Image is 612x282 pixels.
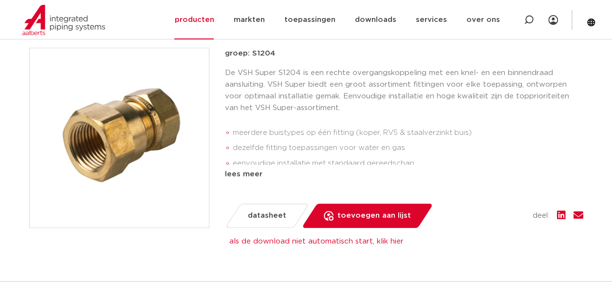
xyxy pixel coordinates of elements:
[225,169,583,180] div: lees meer
[225,48,583,59] p: groep: S1204
[233,140,583,156] li: dezelfde fitting toepassingen voor water en gas
[533,210,549,222] span: deel:
[224,204,309,228] a: datasheet
[233,156,583,171] li: eenvoudige installatie met standaard gereedschap
[225,67,583,114] p: De VSH Super S1204 is een rechte overgangskoppeling met een knel- en een binnendraad aansluiting....
[248,208,286,224] span: datasheet
[30,48,209,227] img: Product Image for VSH Super overgang (knel x binnendraad)
[229,238,403,245] a: als de download niet automatisch start, klik hier
[233,125,583,141] li: meerdere buistypes op één fitting (koper, RVS & staalverzinkt buis)
[337,208,411,224] span: toevoegen aan lijst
